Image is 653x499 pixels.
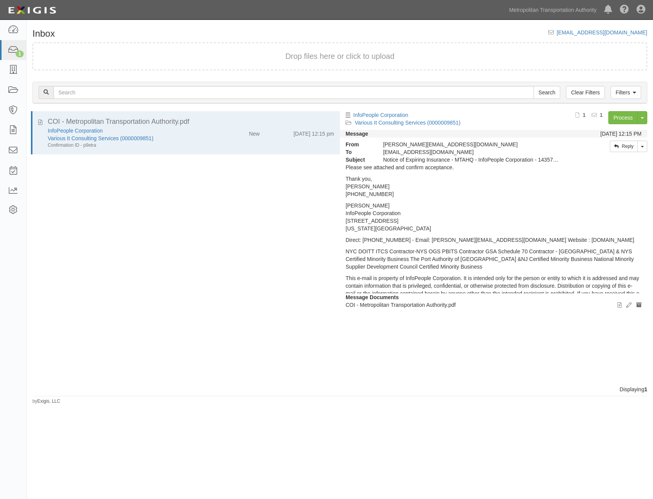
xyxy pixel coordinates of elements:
[340,148,377,156] strong: To
[48,142,210,149] div: Confirmation ID - p9etra
[37,399,60,404] a: Exigis, LLC
[53,86,534,99] input: Search
[355,120,461,126] a: Various It Consulting Services (0000009851)
[294,127,334,138] div: [DATE] 12:15 pm
[340,156,377,164] strong: Subject
[644,386,647,392] b: 1
[533,86,560,99] input: Search
[626,303,632,308] i: Edit document
[566,86,605,99] a: Clear Filters
[600,130,642,138] div: [DATE] 12:15 PM
[346,236,642,244] p: Direct: [PHONE_NUMBER] - Email: [PERSON_NAME][EMAIL_ADDRESS][DOMAIN_NAME] Website : [DOMAIN_NAME]
[346,248,642,271] p: NYC DOITT ITCS Contractor-NYS OGS PBITS Contractor GSA Schedule 70 Contractor - [GEOGRAPHIC_DATA]...
[16,50,24,57] div: 1
[340,141,377,148] strong: From
[48,128,103,134] a: InfoPeople Corporation
[346,164,642,171] p: Please see attached and confirm acceptance.
[583,112,586,118] b: 1
[620,5,629,15] i: Help Center - Complianz
[610,141,638,152] a: Reply
[600,112,603,118] b: 1
[346,131,368,137] strong: Message
[285,51,394,62] button: Drop files here or click to upload
[48,117,334,127] div: COI - Metropolitan Transportation Authority.pdf
[353,112,408,118] a: InfoPeople Corporation
[636,303,642,308] i: Archive document
[6,3,58,17] img: logo-5460c22ac91f19d4615b14bd174203de0afe785f0fc80cf4dbbc73dc1793850b.png
[617,303,622,308] i: View
[48,135,154,141] a: Various It Consulting Services (0000009851)
[27,386,653,393] div: Displaying
[346,301,642,309] p: COI - Metropolitan Transportation Authority.pdf
[505,2,600,18] a: Metropolitan Transportation Authority
[377,156,565,164] div: Notice of Expiring Insurance - MTAHQ - InfoPeople Corporation - 14357-0900
[48,127,210,134] div: InfoPeople Corporation
[346,274,642,305] p: This e-mail is property of InfoPeople Corporation. It is intended only for the person or entity t...
[608,111,638,124] a: Process
[611,86,641,99] a: Filters
[32,29,55,39] h1: Inbox
[346,294,399,300] strong: Message Documents
[346,202,642,232] p: [PERSON_NAME] InfoPeople Corporation [STREET_ADDRESS] [US_STATE][GEOGRAPHIC_DATA]
[249,127,260,138] div: New
[377,141,565,148] div: [PERSON_NAME][EMAIL_ADDRESS][DOMAIN_NAME]
[32,398,60,405] small: by
[346,175,642,198] p: Thank you, [PERSON_NAME] [PHONE_NUMBER]
[48,134,210,142] div: Various It Consulting Services (0000009851)
[377,148,565,156] div: agreement-ywntje@mtahq.complianz.com
[557,29,647,36] a: [EMAIL_ADDRESS][DOMAIN_NAME]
